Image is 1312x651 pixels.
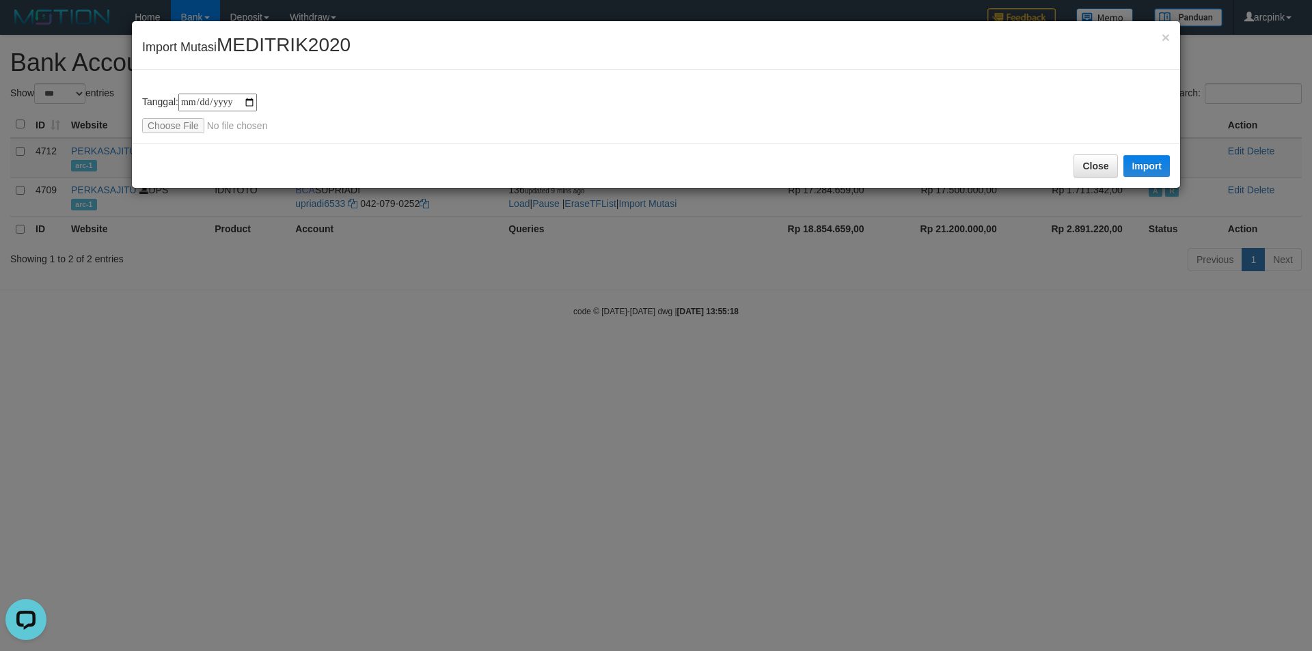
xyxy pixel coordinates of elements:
button: Import [1123,155,1170,177]
button: Close [1074,154,1117,178]
div: Tanggal: [142,94,1170,133]
button: Close [1162,30,1170,44]
span: × [1162,29,1170,45]
span: MEDITRIK2020 [217,34,351,55]
span: Import Mutasi [142,40,351,54]
button: Open LiveChat chat widget [5,5,46,46]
